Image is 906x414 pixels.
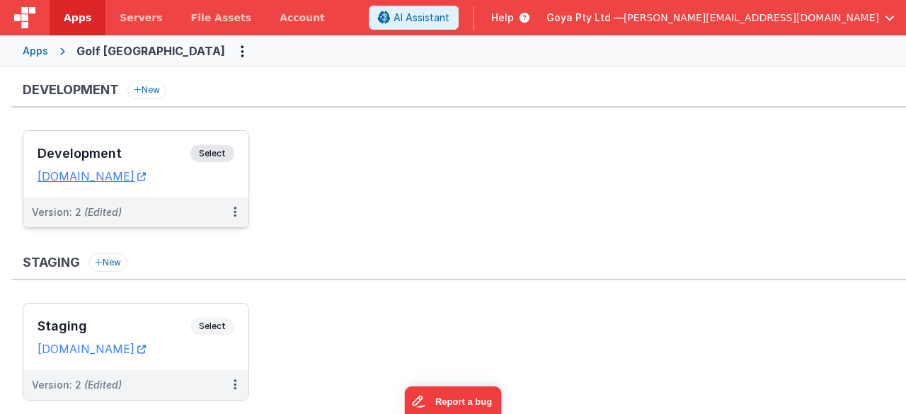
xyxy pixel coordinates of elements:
[231,40,253,62] button: Options
[32,205,122,219] div: Version: 2
[546,11,895,25] button: Goya Pty Ltd — [PERSON_NAME][EMAIL_ADDRESS][DOMAIN_NAME]
[491,11,514,25] span: Help
[38,342,146,356] a: [DOMAIN_NAME]
[120,11,162,25] span: Servers
[23,255,80,270] h3: Staging
[76,42,225,59] div: Golf [GEOGRAPHIC_DATA]
[546,11,624,25] span: Goya Pty Ltd —
[394,11,449,25] span: AI Assistant
[84,206,122,218] span: (Edited)
[624,11,879,25] span: [PERSON_NAME][EMAIL_ADDRESS][DOMAIN_NAME]
[38,169,146,183] a: [DOMAIN_NAME]
[38,146,190,161] h3: Development
[191,11,252,25] span: File Assets
[23,83,119,97] h3: Development
[190,318,234,335] span: Select
[64,11,91,25] span: Apps
[88,253,127,272] button: New
[23,44,48,58] div: Apps
[32,378,122,392] div: Version: 2
[38,319,190,333] h3: Staging
[190,145,234,162] span: Select
[127,81,166,99] button: New
[84,379,122,391] span: (Edited)
[369,6,459,30] button: AI Assistant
